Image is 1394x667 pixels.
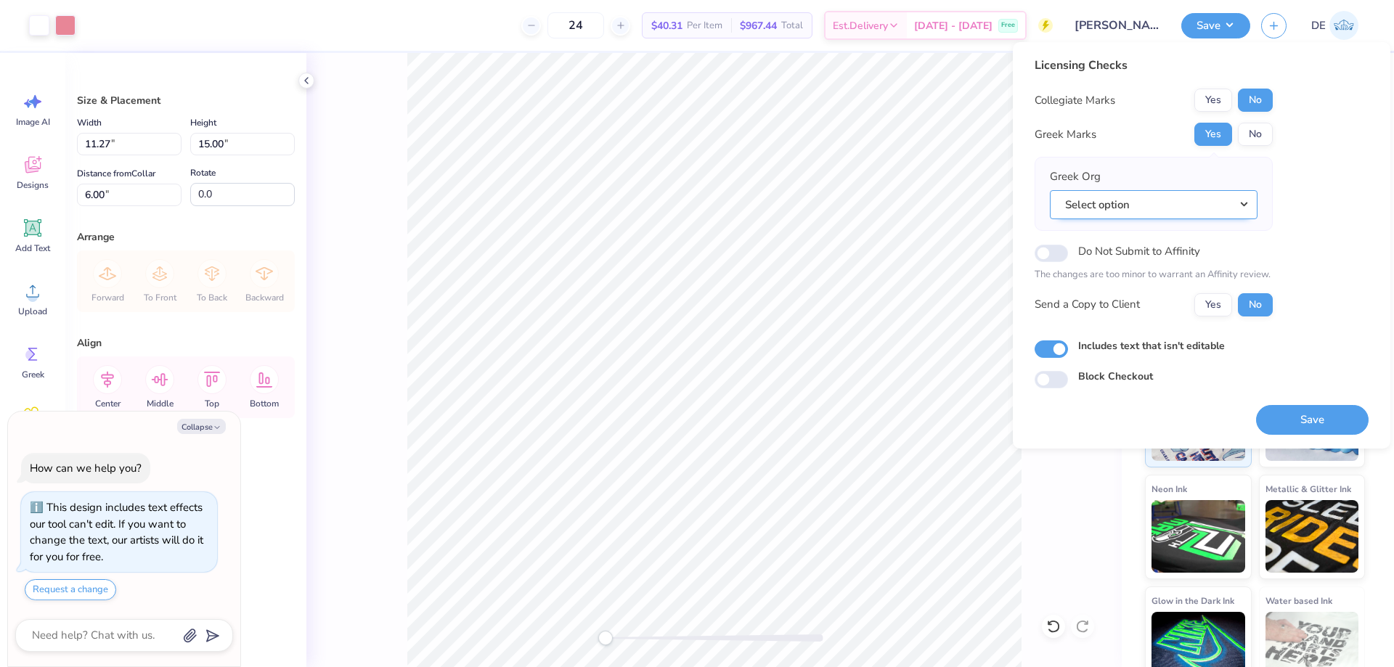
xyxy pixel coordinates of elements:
button: No [1238,89,1273,112]
div: Send a Copy to Client [1035,296,1140,313]
input: – – [547,12,604,38]
span: Greek [22,369,44,380]
button: Yes [1194,123,1232,146]
span: Total [781,18,803,33]
label: Greek Org [1050,168,1101,185]
span: Upload [18,306,47,317]
span: Center [95,398,121,409]
div: Greek Marks [1035,126,1096,143]
button: Collapse [177,419,226,434]
button: Yes [1194,89,1232,112]
span: Per Item [687,18,722,33]
span: $40.31 [651,18,682,33]
span: [DATE] - [DATE] [914,18,992,33]
button: No [1238,123,1273,146]
p: The changes are too minor to warrant an Affinity review. [1035,268,1273,282]
label: Distance from Collar [77,165,155,182]
span: Est. Delivery [833,18,888,33]
div: Licensing Checks [1035,57,1273,74]
label: Rotate [190,164,216,181]
button: Request a change [25,579,116,600]
div: Accessibility label [598,631,613,645]
div: Size & Placement [77,93,295,108]
button: Yes [1194,293,1232,316]
span: Water based Ink [1265,593,1332,608]
button: Select option [1050,190,1258,220]
span: Middle [147,398,174,409]
span: Bottom [250,398,279,409]
span: DE [1311,17,1326,34]
label: Includes text that isn't editable [1078,338,1225,353]
img: Djian Evardoni [1329,11,1358,40]
a: DE [1305,11,1365,40]
button: No [1238,293,1273,316]
span: Glow in the Dark Ink [1152,593,1234,608]
div: How can we help you? [30,461,142,475]
img: Neon Ink [1152,500,1245,573]
div: Align [77,335,295,351]
span: Top [205,398,219,409]
span: $967.44 [740,18,777,33]
label: Do Not Submit to Affinity [1078,242,1200,261]
div: Arrange [77,229,295,245]
span: Metallic & Glitter Ink [1265,481,1351,496]
img: Metallic & Glitter Ink [1265,500,1359,573]
input: Untitled Design [1064,11,1170,40]
span: Image AI [16,116,50,128]
label: Block Checkout [1078,369,1153,384]
span: Free [1001,20,1015,30]
label: Width [77,114,102,131]
div: Collegiate Marks [1035,92,1115,109]
span: Add Text [15,242,50,254]
button: Save [1181,13,1250,38]
button: Save [1256,405,1369,435]
span: Neon Ink [1152,481,1187,496]
span: Designs [17,179,49,191]
label: Height [190,114,216,131]
div: This design includes text effects our tool can't edit. If you want to change the text, our artist... [30,500,203,564]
